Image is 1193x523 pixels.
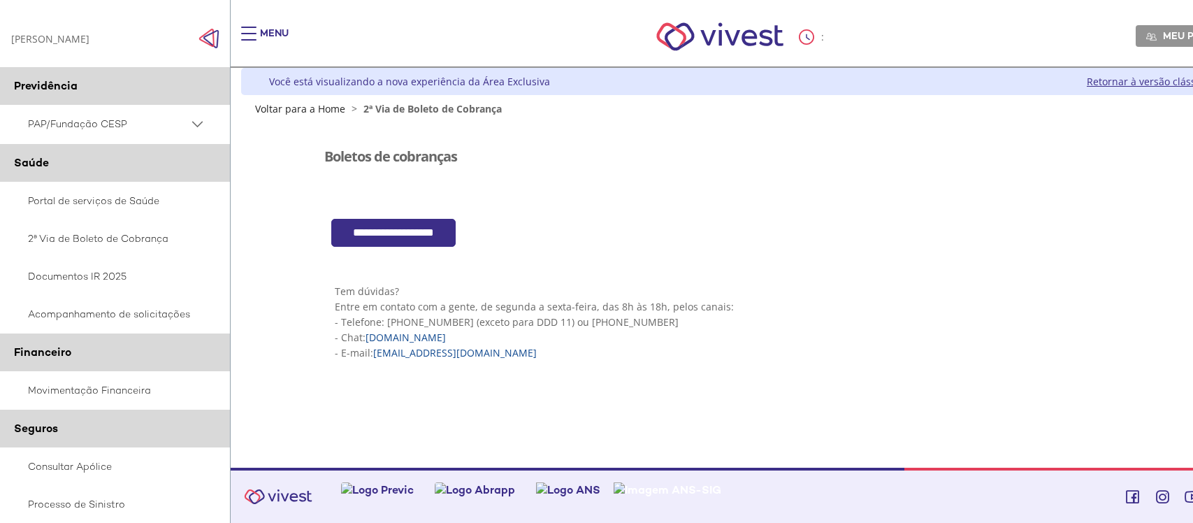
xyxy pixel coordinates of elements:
img: Logo Previc [341,482,414,497]
span: 2ª Via de Boleto de Cobrança [363,102,502,115]
span: Seguros [14,421,58,436]
img: Fechar menu [198,28,219,49]
a: [EMAIL_ADDRESS][DOMAIN_NAME] [373,346,537,359]
img: Imagem ANS-SIG [614,482,721,497]
span: Click to close side navigation. [198,28,219,49]
p: Tem dúvidas? Entre em contato com a gente, de segunda a sexta-feira, das 8h às 18h, pelos canais:... [335,284,1144,361]
img: Vivest [641,7,800,66]
footer: Vivest [231,468,1193,523]
section: <span lang="pt-BR" dir="ltr">Visualizador do Conteúdo da Web</span> [324,128,1155,205]
img: Vivest [236,481,320,513]
div: : [799,29,827,45]
div: Menu [260,27,289,55]
div: [PERSON_NAME] [11,32,89,45]
img: Logo Abrapp [435,482,515,497]
span: PAP/Fundação CESP [28,115,189,133]
section: <span lang="pt-BR" dir="ltr">Visualizador do Conteúdo da Web</span> 1 [324,261,1155,382]
section: <span lang="pt-BR" dir="ltr">Cob360 - Area Restrita - Emprestimos</span> [324,219,1155,248]
a: [DOMAIN_NAME] [366,331,446,344]
img: Logo ANS [536,482,600,497]
span: Previdência [14,78,78,93]
span: Saúde [14,155,49,170]
h3: Boletos de cobranças [324,149,457,164]
span: > [348,102,361,115]
span: Financeiro [14,345,71,359]
img: Meu perfil [1146,31,1157,42]
div: Você está visualizando a nova experiência da Área Exclusiva [269,75,550,88]
a: Voltar para a Home [255,102,345,115]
